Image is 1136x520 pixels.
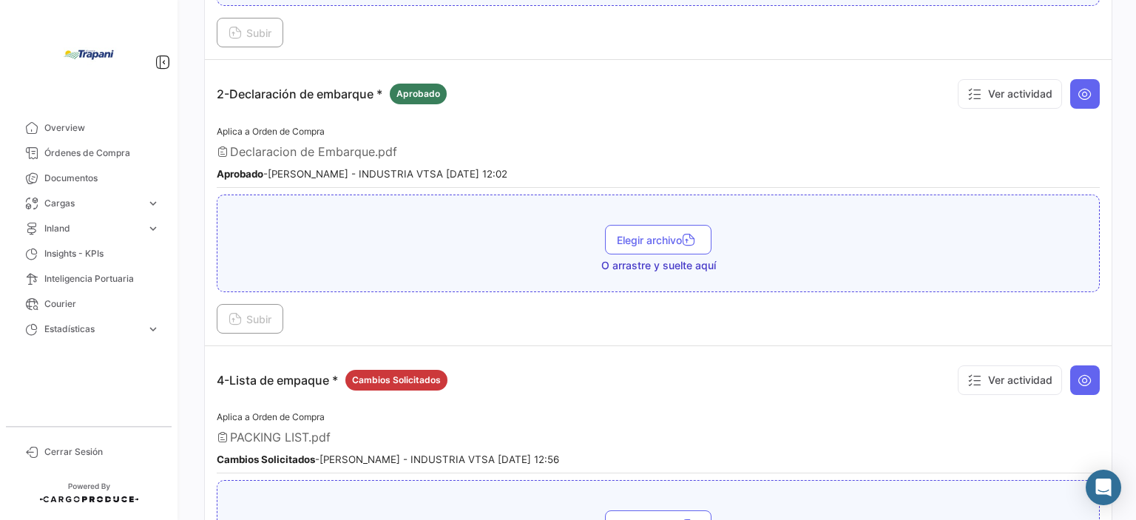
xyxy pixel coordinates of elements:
[12,266,166,291] a: Inteligencia Portuaria
[44,297,160,311] span: Courier
[217,304,283,334] button: Subir
[217,126,325,137] span: Aplica a Orden de Compra
[230,430,331,445] span: PACKING LIST.pdf
[44,323,141,336] span: Estadísticas
[44,247,160,260] span: Insights - KPIs
[146,222,160,235] span: expand_more
[217,453,559,465] small: - [PERSON_NAME] - INDUSTRIA VTSA [DATE] 12:56
[605,225,711,254] button: Elegir archivo
[12,241,166,266] a: Insights - KPIs
[617,234,700,246] span: Elegir archivo
[217,168,263,180] b: Aprobado
[396,87,440,101] span: Aprobado
[217,411,325,422] span: Aplica a Orden de Compra
[352,374,441,387] span: Cambios Solicitados
[44,222,141,235] span: Inland
[230,144,397,159] span: Declaracion de Embarque.pdf
[44,272,160,286] span: Inteligencia Portuaria
[52,18,126,92] img: bd005829-9598-4431-b544-4b06bbcd40b2.jpg
[12,291,166,317] a: Courier
[12,166,166,191] a: Documentos
[44,146,160,160] span: Órdenes de Compra
[217,18,283,47] button: Subir
[229,27,271,39] span: Subir
[217,453,315,465] b: Cambios Solicitados
[12,115,166,141] a: Overview
[12,141,166,166] a: Órdenes de Compra
[217,84,447,104] p: 2-Declaración de embarque *
[601,258,716,273] span: O arrastre y suelte aquí
[44,172,160,185] span: Documentos
[958,365,1062,395] button: Ver actividad
[44,121,160,135] span: Overview
[217,370,447,391] p: 4-Lista de empaque *
[44,445,160,459] span: Cerrar Sesión
[229,313,271,325] span: Subir
[146,323,160,336] span: expand_more
[958,79,1062,109] button: Ver actividad
[1086,470,1121,505] div: Abrir Intercom Messenger
[44,197,141,210] span: Cargas
[146,197,160,210] span: expand_more
[217,168,507,180] small: - [PERSON_NAME] - INDUSTRIA VTSA [DATE] 12:02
